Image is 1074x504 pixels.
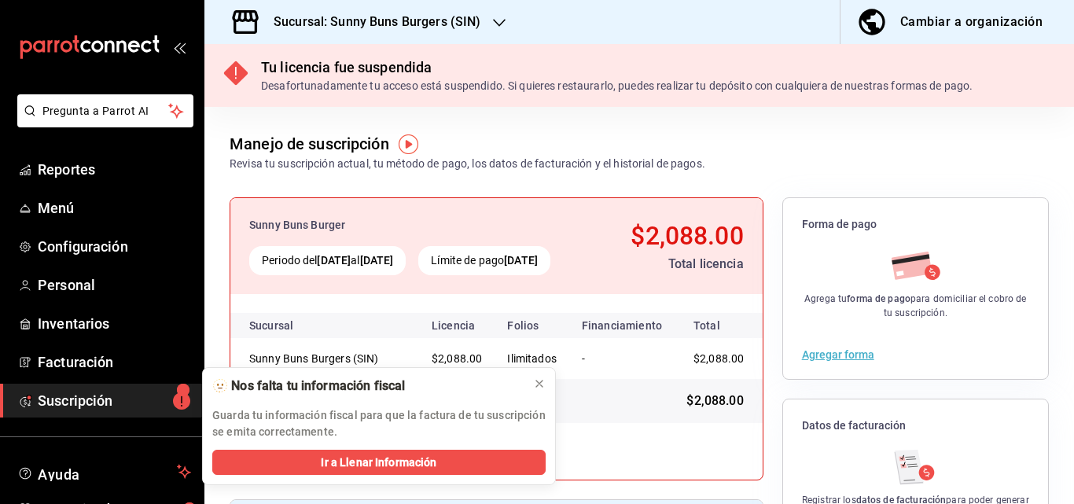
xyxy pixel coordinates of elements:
[317,254,351,267] strong: [DATE]
[693,352,744,365] span: $2,088.00
[230,156,705,172] div: Revisa tu suscripción actual, tu método de pago, los datos de facturación y el historial de pagos.
[38,351,191,373] span: Facturación
[249,351,406,366] div: Sunny Buns Burgers (SIN)
[212,377,520,395] div: 🫥 Nos falta tu información fiscal
[249,246,406,275] div: Periodo del al
[212,407,546,440] p: Guarda tu información fiscal para que la factura de tu suscripción se emita correctamente.
[38,462,171,481] span: Ayuda
[321,454,436,471] span: Ir a Llenar Información
[495,313,569,338] th: Folios
[569,313,675,338] th: Financiamiento
[802,418,1029,433] span: Datos de facturación
[230,132,389,156] div: Manejo de suscripción
[261,13,480,31] h3: Sucursal: Sunny Buns Burgers (SIN)
[212,450,546,475] button: Ir a Llenar Información
[38,390,191,411] span: Suscripción
[675,313,769,338] th: Total
[399,134,418,154] img: Tooltip marker
[418,246,550,275] div: Límite de pago
[847,293,910,304] strong: forma de pago
[38,313,191,334] span: Inventarios
[432,352,482,365] span: $2,088.00
[802,217,1029,232] span: Forma de pago
[249,319,336,332] div: Sucursal
[631,221,743,251] span: $2,088.00
[261,78,973,94] div: Desafortunadamente tu acceso está suspendido. Si quieres restaurarlo, puedes realizar tu depósito...
[504,254,538,267] strong: [DATE]
[38,236,191,257] span: Configuración
[173,41,186,53] button: open_drawer_menu
[38,274,191,296] span: Personal
[11,114,193,131] a: Pregunta a Parrot AI
[17,94,193,127] button: Pregunta a Parrot AI
[261,57,973,78] div: Tu licencia fue suspendida
[802,292,1029,320] div: Agrega tu para domiciliar el cobro de tu suscripción.
[249,217,584,234] div: Sunny Buns Burger
[495,338,569,379] td: Ilimitados
[597,255,743,274] div: Total licencia
[42,103,169,120] span: Pregunta a Parrot AI
[38,197,191,219] span: Menú
[419,313,495,338] th: Licencia
[686,392,743,410] span: $2,088.00
[900,11,1043,33] div: Cambiar a organización
[569,338,675,379] td: -
[38,159,191,180] span: Reportes
[802,349,874,360] button: Agregar forma
[360,254,394,267] strong: [DATE]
